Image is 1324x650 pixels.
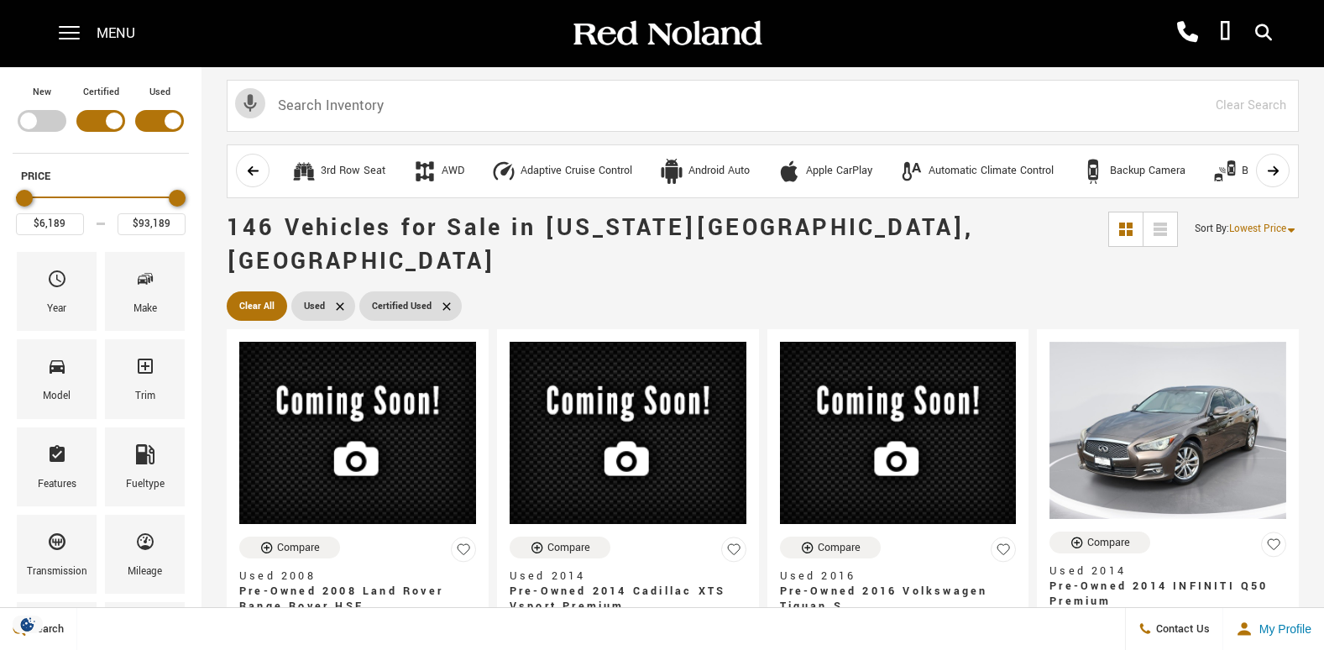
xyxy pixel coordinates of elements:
div: Minimum Price [16,190,33,207]
div: Compare [1087,535,1130,550]
div: MakeMake [105,252,185,331]
span: Sort By : [1195,222,1229,236]
span: Used 2014 [1049,564,1274,579]
span: Used 2014 [510,569,734,584]
div: AWD [442,164,464,179]
button: scroll right [1256,154,1290,187]
button: Apple CarPlayApple CarPlay [767,154,882,189]
button: Backup CameraBackup Camera [1071,154,1195,189]
div: Year [47,300,66,318]
div: TrimTrim [105,339,185,418]
div: Adaptive Cruise Control [491,159,516,184]
input: Search Inventory [227,80,1299,132]
div: Blind Spot Monitor [1212,159,1238,184]
div: Compare [818,540,861,555]
div: Filter by Vehicle Type [13,84,189,153]
div: Features [38,475,76,494]
div: MileageMileage [105,515,185,594]
div: Automatic Climate Control [899,159,924,184]
button: scroll left [236,154,270,187]
div: Price [16,184,186,235]
span: Contact Us [1152,621,1210,637]
div: Adaptive Cruise Control [521,164,632,179]
img: 2008 Land Rover Range Rover HSE [239,342,476,524]
button: Automatic Climate ControlAutomatic Climate Control [890,154,1063,189]
div: FeaturesFeatures [17,427,97,506]
img: 2016 Volkswagen Tiguan S [780,342,1017,524]
img: 2014 INFINITI Q50 Premium [1049,342,1286,519]
section: Click to Open Cookie Consent Modal [8,616,47,633]
div: TransmissionTransmission [17,515,97,594]
div: Maximum Price [169,190,186,207]
h5: Price [21,169,181,184]
div: Backup Camera [1081,159,1106,184]
span: 146 Vehicles for Sale in [US_STATE][GEOGRAPHIC_DATA], [GEOGRAPHIC_DATA] [227,212,974,278]
button: AWDAWD [403,154,474,189]
img: Opt-Out Icon [8,616,47,633]
button: Compare Vehicle [1049,532,1150,553]
div: Automatic Climate Control [929,164,1054,179]
button: Open user profile menu [1223,608,1324,650]
input: Maximum [118,213,186,235]
span: Pre-Owned 2008 Land Rover Range Rover HSE [239,584,463,614]
button: Compare Vehicle [239,537,340,558]
a: Used 2008Pre-Owned 2008 Land Rover Range Rover HSE [239,569,476,614]
div: Compare [547,540,590,555]
span: Pre-Owned 2014 Cadillac XTS Vsport Premium [510,584,734,614]
span: Year [47,265,67,300]
span: Used [304,296,325,317]
div: Apple CarPlay [777,159,802,184]
button: Save Vehicle [451,537,476,569]
div: Model [43,387,71,406]
input: Minimum [16,213,84,235]
div: AWD [412,159,437,184]
span: Pre-Owned 2016 Volkswagen Tiguan S [780,584,1004,614]
span: Used 2016 [780,569,1004,584]
button: Compare Vehicle [510,537,610,558]
span: Certified Used [372,296,432,317]
img: 2014 Cadillac XTS Vsport Premium [510,342,746,524]
span: Model [47,352,67,387]
div: Mileage [128,563,162,581]
span: Transmission [47,527,67,563]
div: Android Auto [688,164,750,179]
a: Used 2014Pre-Owned 2014 Cadillac XTS Vsport Premium [510,569,746,614]
div: 3rd Row Seat [321,164,385,179]
button: Save Vehicle [1261,532,1286,564]
a: Used 2016Pre-Owned 2016 Volkswagen Tiguan S [780,569,1017,614]
img: Red Noland Auto Group [570,19,763,49]
label: Certified [83,84,119,101]
span: Fueltype [135,440,155,475]
div: Apple CarPlay [806,164,872,179]
button: Adaptive Cruise ControlAdaptive Cruise Control [482,154,641,189]
button: Save Vehicle [991,537,1016,569]
button: 3rd Row Seat3rd Row Seat [282,154,395,189]
span: Make [135,265,155,300]
span: Pre-Owned 2014 INFINITI Q50 Premium [1049,579,1274,609]
div: FueltypeFueltype [105,427,185,506]
div: Backup Camera [1110,164,1185,179]
button: Save Vehicle [721,537,746,569]
label: Used [149,84,170,101]
button: Compare Vehicle [780,537,881,558]
label: New [33,84,51,101]
span: Lowest Price [1229,222,1286,236]
span: Mileage [135,527,155,563]
div: Compare [277,540,320,555]
div: Trim [135,387,155,406]
span: Clear All [239,296,275,317]
div: Fueltype [126,475,165,494]
span: My Profile [1253,622,1311,636]
svg: Click to toggle on voice search [235,88,265,118]
div: 3rd Row Seat [291,159,317,184]
div: YearYear [17,252,97,331]
span: Trim [135,352,155,387]
div: Android Auto [659,159,684,184]
div: Make [133,300,157,318]
button: Android AutoAndroid Auto [650,154,759,189]
div: ModelModel [17,339,97,418]
div: Transmission [27,563,87,581]
span: Used 2008 [239,569,463,584]
span: Features [47,440,67,475]
a: Used 2014Pre-Owned 2014 INFINITI Q50 Premium [1049,564,1286,609]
